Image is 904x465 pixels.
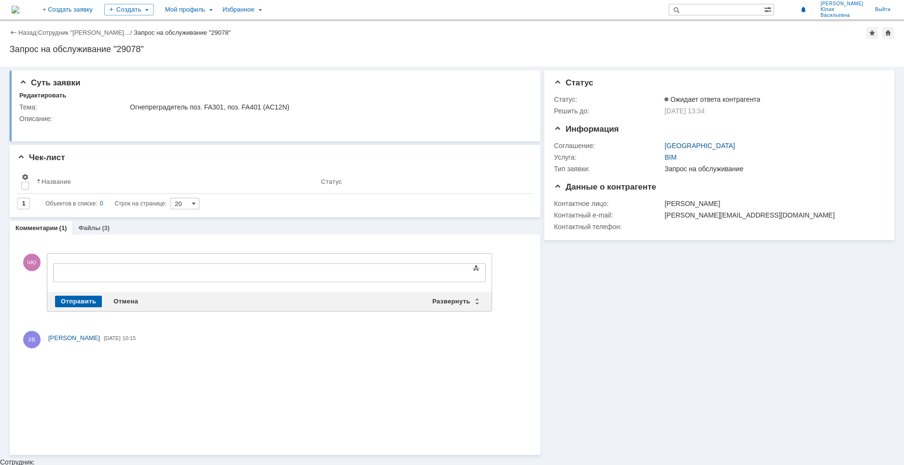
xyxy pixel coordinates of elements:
[554,200,663,207] div: Контактное лицо:
[317,169,525,194] th: Статус
[19,103,128,111] div: Тема:
[554,142,663,150] div: Соглашение:
[554,153,663,161] div: Услуга:
[123,335,136,341] span: 10:15
[42,178,71,185] div: Название
[17,153,65,162] span: Чек-лист
[130,103,526,111] div: Огнепреградитель поз. FA301, поз. FA401 (AC12N)
[78,224,100,232] a: Файлы
[866,27,878,39] div: Добавить в избранное
[36,28,38,36] div: |
[59,224,67,232] div: (1)
[10,44,894,54] div: Запрос на обслуживание "29078"
[820,13,863,18] span: Васильевна
[664,153,677,161] a: BIM
[21,173,29,181] span: Настройки
[321,178,342,185] div: Статус
[45,198,167,209] i: Строк на странице:
[19,115,528,123] div: Описание:
[554,182,656,191] span: Данные о контрагенте
[664,107,705,115] span: [DATE] 13:34
[19,92,66,99] div: Редактировать
[554,223,663,231] div: Контактный телефон:
[12,6,19,14] img: logo
[554,211,663,219] div: Контактный e-mail:
[820,7,863,13] span: Юлия
[764,4,774,14] span: Расширенный поиск
[23,254,41,271] span: ЧЮ
[664,142,735,150] a: [GEOGRAPHIC_DATA]
[664,211,879,219] div: [PERSON_NAME][EMAIL_ADDRESS][DOMAIN_NAME]
[554,78,593,87] span: Статус
[15,224,58,232] a: Комментарии
[48,333,100,343] a: [PERSON_NAME]
[38,29,134,36] div: /
[48,334,100,342] span: [PERSON_NAME]
[100,198,103,209] div: 0
[45,200,97,207] span: Объектов в списке:
[470,262,482,274] span: Показать панель инструментов
[18,29,36,36] a: Назад
[554,107,663,115] div: Решить до:
[554,96,663,103] div: Статус:
[104,335,121,341] span: [DATE]
[554,165,663,173] div: Тип заявки:
[882,27,894,39] div: Сделать домашней страницей
[33,169,317,194] th: Название
[102,224,110,232] div: (3)
[134,29,231,36] div: Запрос на обслуживание "29078"
[554,124,619,134] span: Информация
[19,78,80,87] span: Суть заявки
[664,165,879,173] div: Запрос на обслуживание
[664,96,760,103] span: Ожидает ответа контрагента
[820,1,863,7] span: [PERSON_NAME]
[664,200,879,207] div: [PERSON_NAME]
[104,4,154,15] div: Создать
[12,6,19,14] a: Перейти на домашнюю страницу
[38,29,130,36] a: Сотрудник "[PERSON_NAME]…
